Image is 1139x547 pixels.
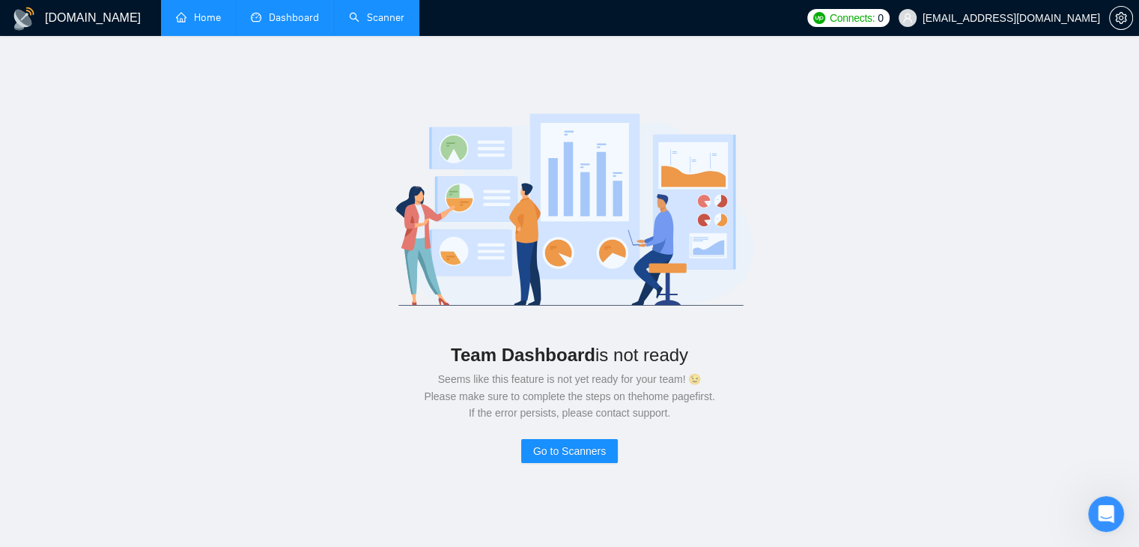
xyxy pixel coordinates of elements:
button: setting [1109,6,1133,30]
img: logo [356,96,783,321]
span: 0 [878,10,884,26]
img: upwork-logo.png [813,12,825,24]
span: Dashboard [269,11,319,24]
div: Seems like this feature is not yet ready for your team! 😉 Please make sure to complete the steps ... [48,371,1091,421]
a: homeHome [176,11,221,24]
span: Connects: [830,10,875,26]
span: user [902,13,913,23]
b: Team Dashboard [451,345,595,365]
a: searchScanner [349,11,404,24]
button: Go to Scanners [521,439,618,463]
span: Go to Scanners [533,443,606,459]
a: home page [643,390,695,402]
div: is not ready [48,339,1091,371]
iframe: Intercom live chat [1088,496,1124,532]
a: setting [1109,12,1133,24]
span: dashboard [251,12,261,22]
span: setting [1110,12,1132,24]
img: logo [12,7,36,31]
